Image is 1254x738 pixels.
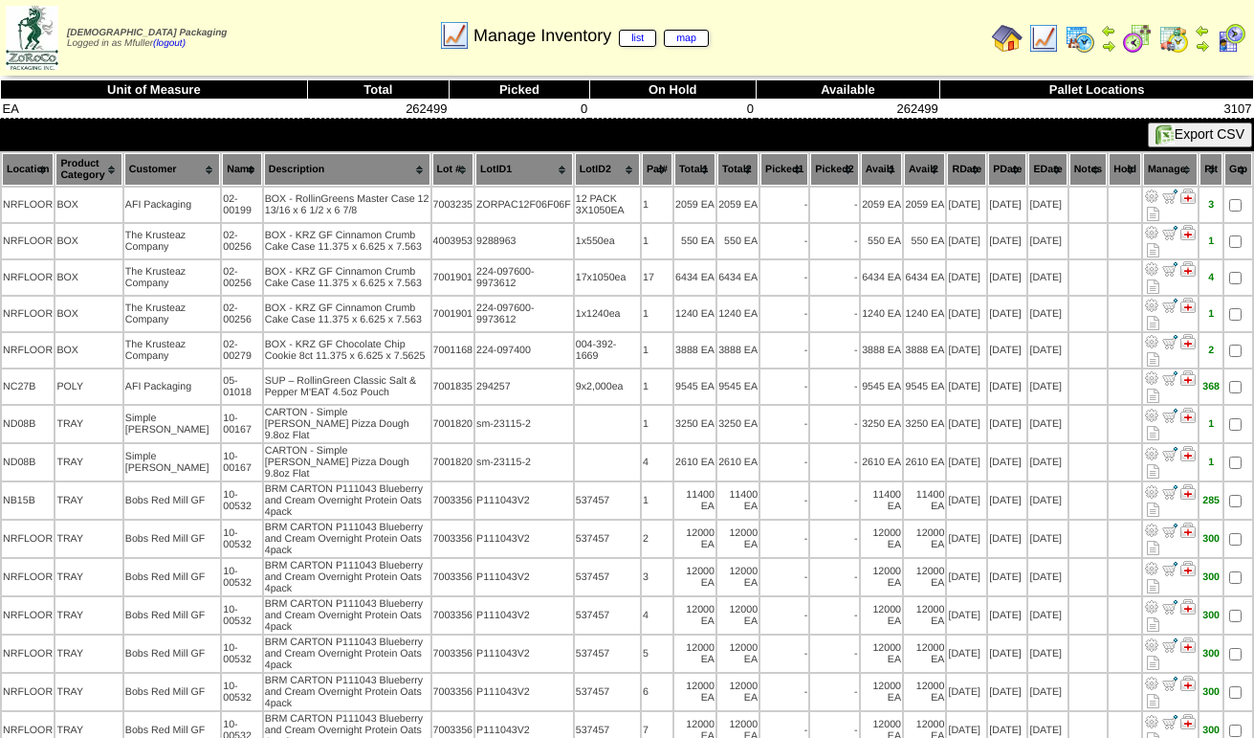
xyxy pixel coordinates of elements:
[664,30,709,47] a: map
[1144,370,1159,386] img: Adjust
[810,444,858,481] td: -
[55,297,121,331] td: BOX
[947,224,986,258] td: [DATE]
[1147,541,1159,555] i: Note
[904,224,945,258] td: 550 EA
[1144,261,1159,277] img: Adjust
[810,260,858,295] td: -
[861,444,902,481] td: 2610 EA
[1180,189,1196,204] img: Manage Hold
[432,260,474,295] td: 7001901
[264,188,430,222] td: BOX - RollinGreens Master Case 12 13/16 x 6 1/2 x 6 7/8
[432,482,474,519] td: 7003356
[1180,334,1196,349] img: Manage Hold
[760,369,808,404] td: -
[988,333,1026,368] td: [DATE]
[1199,153,1222,186] th: Plt
[1180,370,1196,386] img: Manage Hold
[222,260,261,295] td: 02-00256
[947,333,986,368] td: [DATE]
[1162,484,1177,500] img: Move
[432,521,474,557] td: 7003356
[642,406,672,442] td: 1
[1028,521,1067,557] td: [DATE]
[1,100,308,119] td: EA
[904,369,945,404] td: 9545 EA
[589,100,756,119] td: 0
[810,188,858,222] td: -
[717,406,759,442] td: 3250 EA
[1144,484,1159,500] img: Adjust
[674,260,715,295] td: 6434 EA
[1200,345,1221,356] div: 2
[1028,406,1067,442] td: [DATE]
[760,297,808,331] td: -
[575,482,640,519] td: 537457
[717,188,759,222] td: 2059 EA
[1144,561,1159,576] img: Adjust
[55,333,121,368] td: BOX
[2,369,54,404] td: NC27B
[940,80,1254,100] th: Pallet Locations
[1162,408,1177,423] img: Move
[674,153,715,186] th: Total1
[124,333,220,368] td: The Krusteaz Company
[642,369,672,404] td: 1
[947,482,986,519] td: [DATE]
[642,224,672,258] td: 1
[575,333,640,368] td: 004-392-1669
[904,188,945,222] td: 2059 EA
[67,28,227,38] span: [DEMOGRAPHIC_DATA] Packaging
[432,297,474,331] td: 7001901
[450,80,590,100] th: Picked
[575,224,640,258] td: 1x550ea
[861,521,902,557] td: 12000 EA
[264,333,430,368] td: BOX - KRZ GF Chocolate Chip Cookie 8ct 11.375 x 6.625 x 7.5625
[1162,599,1177,615] img: Move
[264,224,430,258] td: BOX - KRZ GF Cinnamon Crumb Cake Case 11.375 x 6.625 x 7.563
[264,521,430,557] td: BRM CARTON P111043 Blueberry and Cream Overnight Protein Oats 4pack
[1180,225,1196,240] img: Manage Hold
[55,153,121,186] th: Product Category
[1028,333,1067,368] td: [DATE]
[432,153,474,186] th: Lot #
[2,521,54,557] td: NRFLOOR
[6,6,58,70] img: zoroco-logo-small.webp
[222,482,261,519] td: 10-00532
[1180,561,1196,576] img: Manage Hold
[988,444,1026,481] td: [DATE]
[1101,38,1116,54] img: arrowright.gif
[1028,224,1067,258] td: [DATE]
[988,369,1026,404] td: [DATE]
[1028,444,1067,481] td: [DATE]
[475,153,573,186] th: LotID1
[642,260,672,295] td: 17
[1147,464,1159,479] i: Note
[760,224,808,258] td: -
[124,224,220,258] td: The Krusteaz Company
[1180,298,1196,313] img: Manage Hold
[1216,23,1246,54] img: calendarcustomer.gif
[1162,298,1177,313] img: Move
[810,406,858,442] td: -
[1200,308,1221,320] div: 1
[1162,446,1177,461] img: Move
[904,406,945,442] td: 3250 EA
[1028,23,1059,54] img: line_graph.gif
[475,369,573,404] td: 294257
[1144,676,1159,691] img: Adjust
[575,260,640,295] td: 17x1050ea
[947,406,986,442] td: [DATE]
[432,188,474,222] td: 7003235
[717,444,759,481] td: 2610 EA
[475,297,573,331] td: 224-097600-9973612
[1200,533,1221,545] div: 300
[1195,23,1210,38] img: arrowleft.gif
[2,482,54,519] td: NB15B
[1180,714,1196,729] img: Manage Hold
[2,406,54,442] td: ND08B
[1028,369,1067,404] td: [DATE]
[947,188,986,222] td: [DATE]
[1180,484,1196,500] img: Manage Hold
[988,482,1026,519] td: [DATE]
